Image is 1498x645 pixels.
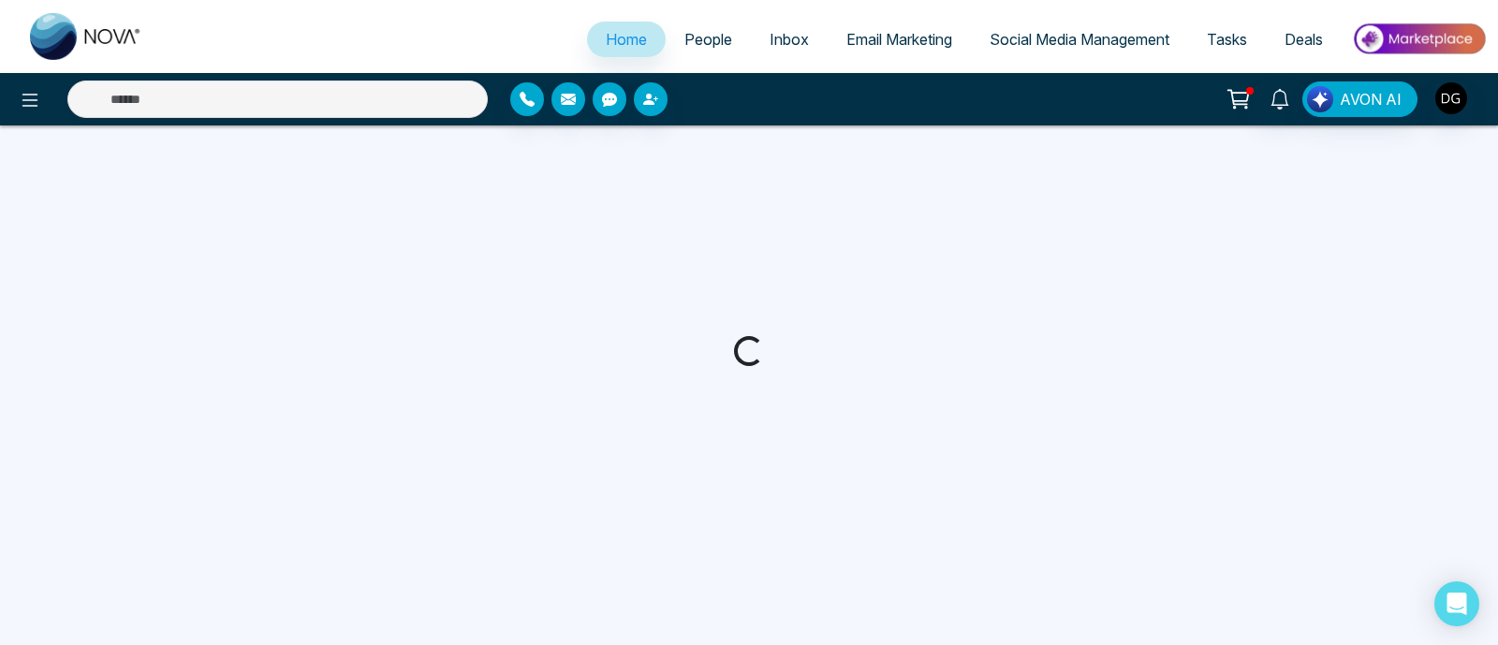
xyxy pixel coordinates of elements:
[828,22,971,57] a: Email Marketing
[846,30,952,49] span: Email Marketing
[1307,86,1333,112] img: Lead Flow
[1188,22,1266,57] a: Tasks
[666,22,751,57] a: People
[1435,82,1467,114] img: User Avatar
[1285,30,1323,49] span: Deals
[587,22,666,57] a: Home
[1207,30,1247,49] span: Tasks
[751,22,828,57] a: Inbox
[770,30,809,49] span: Inbox
[990,30,1169,49] span: Social Media Management
[1266,22,1342,57] a: Deals
[1302,81,1417,117] button: AVON AI
[684,30,732,49] span: People
[1434,581,1479,626] div: Open Intercom Messenger
[1351,18,1487,60] img: Market-place.gif
[606,30,647,49] span: Home
[30,13,142,60] img: Nova CRM Logo
[1340,88,1402,110] span: AVON AI
[971,22,1188,57] a: Social Media Management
